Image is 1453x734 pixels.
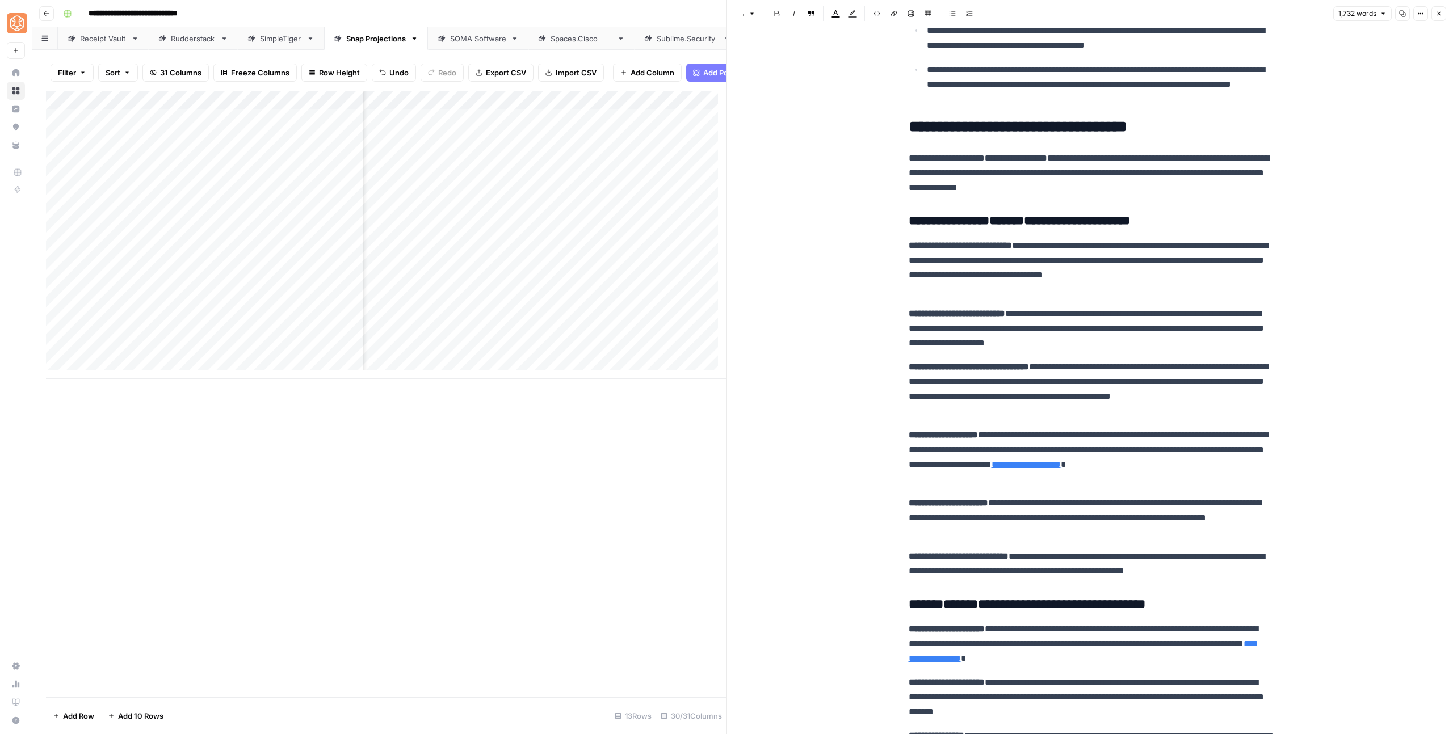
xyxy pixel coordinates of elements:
[610,707,656,725] div: 13 Rows
[7,13,27,33] img: SimpleTiger Logo
[118,710,163,722] span: Add 10 Rows
[260,33,302,44] div: SimpleTiger
[556,67,597,78] span: Import CSV
[7,657,25,675] a: Settings
[7,64,25,82] a: Home
[7,118,25,136] a: Opportunities
[635,27,741,50] a: [DOMAIN_NAME]
[301,64,367,82] button: Row Height
[438,67,456,78] span: Redo
[213,64,297,82] button: Freeze Columns
[346,33,406,44] div: Snap Projections
[149,27,238,50] a: Rudderstack
[468,64,534,82] button: Export CSV
[389,67,409,78] span: Undo
[657,33,719,44] div: [DOMAIN_NAME]
[7,82,25,100] a: Browse
[7,693,25,711] a: Learning Hub
[1338,9,1376,19] span: 1,732 words
[58,27,149,50] a: Receipt Vault
[7,136,25,154] a: Your Data
[703,67,765,78] span: Add Power Agent
[46,707,101,725] button: Add Row
[63,710,94,722] span: Add Row
[51,64,94,82] button: Filter
[372,64,416,82] button: Undo
[142,64,209,82] button: 31 Columns
[171,33,216,44] div: Rudderstack
[551,33,612,44] div: [DOMAIN_NAME]
[80,33,127,44] div: Receipt Vault
[58,67,76,78] span: Filter
[528,27,635,50] a: [DOMAIN_NAME]
[486,67,526,78] span: Export CSV
[7,9,25,37] button: Workspace: SimpleTiger
[538,64,604,82] button: Import CSV
[106,67,120,78] span: Sort
[324,27,428,50] a: Snap Projections
[7,100,25,118] a: Insights
[428,27,528,50] a: SOMA Software
[613,64,682,82] button: Add Column
[98,64,138,82] button: Sort
[686,64,772,82] button: Add Power Agent
[231,67,289,78] span: Freeze Columns
[7,675,25,693] a: Usage
[1333,6,1392,21] button: 1,732 words
[421,64,464,82] button: Redo
[631,67,674,78] span: Add Column
[319,67,360,78] span: Row Height
[7,711,25,729] button: Help + Support
[238,27,324,50] a: SimpleTiger
[101,707,170,725] button: Add 10 Rows
[450,33,506,44] div: SOMA Software
[160,67,201,78] span: 31 Columns
[656,707,726,725] div: 30/31 Columns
